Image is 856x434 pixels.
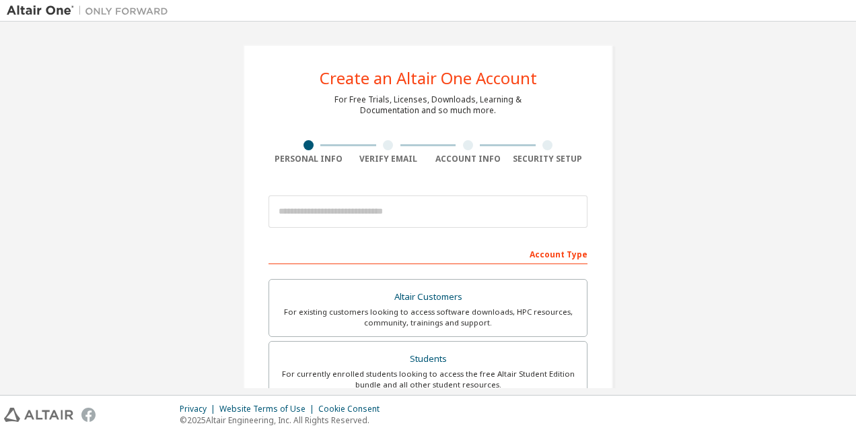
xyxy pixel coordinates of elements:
[320,70,537,86] div: Create an Altair One Account
[219,404,318,414] div: Website Terms of Use
[318,404,388,414] div: Cookie Consent
[277,307,579,328] div: For existing customers looking to access software downloads, HPC resources, community, trainings ...
[269,154,349,164] div: Personal Info
[180,404,219,414] div: Privacy
[428,154,508,164] div: Account Info
[81,408,96,422] img: facebook.svg
[508,154,588,164] div: Security Setup
[277,350,579,369] div: Students
[277,288,579,307] div: Altair Customers
[269,243,587,264] div: Account Type
[4,408,73,422] img: altair_logo.svg
[334,94,522,116] div: For Free Trials, Licenses, Downloads, Learning & Documentation and so much more.
[349,154,429,164] div: Verify Email
[180,414,388,426] p: © 2025 Altair Engineering, Inc. All Rights Reserved.
[7,4,175,18] img: Altair One
[277,369,579,390] div: For currently enrolled students looking to access the free Altair Student Edition bundle and all ...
